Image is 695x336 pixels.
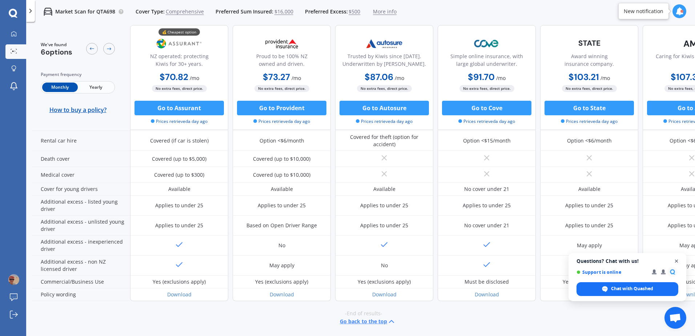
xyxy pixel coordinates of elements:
[41,71,115,78] div: Payment frequency
[463,35,511,53] img: Cove.webp
[78,83,113,92] span: Yearly
[672,257,681,266] span: Close chat
[360,202,408,209] div: Applies to under 25
[545,101,634,115] button: Go to State
[239,52,325,71] div: Proud to be 100% NZ owned and driven.
[151,118,208,125] span: Prices retrieved a day ago
[463,202,511,209] div: Applies to under 25
[167,291,192,298] a: Download
[358,278,411,285] div: Yes (exclusions apply)
[270,291,294,298] a: Download
[349,8,360,15] span: $500
[166,8,204,15] span: Comprehensive
[340,101,429,115] button: Go to Autosure
[565,222,613,229] div: Applies to under 25
[567,137,612,144] div: Option <$6/month
[216,8,273,15] span: Preferred Sum Insured:
[253,118,310,125] span: Prices retrieved a day ago
[463,137,511,144] div: Option <$15/month
[160,71,188,83] b: $70.82
[365,71,393,83] b: $87.06
[32,196,130,216] div: Additional excess - listed young driver
[150,137,209,144] div: Covered (if car is stolen)
[136,8,165,15] span: Cover Type:
[155,202,203,209] div: Applies to under 25
[55,8,115,15] p: Market Scan for QTA698
[381,262,388,269] div: No
[345,310,382,317] span: -End of results-
[459,85,514,92] span: No extra fees, direct price.
[32,183,130,196] div: Cover for young drivers
[44,7,52,16] img: car.f15378c7a67c060ca3f3.svg
[32,216,130,236] div: Additional excess - unlisted young driver
[357,85,412,92] span: No extra fees, direct price.
[263,71,290,83] b: $73.27
[260,137,304,144] div: Option <$6/month
[32,236,130,256] div: Additional excess - inexperienced driver
[155,222,203,229] div: Applies to under 25
[237,101,326,115] button: Go to Provident
[255,278,308,285] div: Yes (exclusions apply)
[341,133,428,148] div: Covered for theft (option for accident)
[32,276,130,288] div: Commercial/Business Use
[32,288,130,301] div: Policy wording
[41,47,72,57] span: 6 options
[271,185,293,193] div: Available
[274,8,293,15] span: $16,000
[496,75,506,81] span: / mo
[168,185,190,193] div: Available
[258,35,306,53] img: Provident.png
[305,8,348,15] span: Preferred Excess:
[577,269,647,275] span: Support is online
[246,222,317,229] div: Based on Open Driver Range
[42,83,78,92] span: Monthly
[152,155,206,163] div: Covered (up to $5,000)
[561,118,618,125] span: Prices retrieved a day ago
[32,131,130,151] div: Rental car hire
[578,185,600,193] div: Available
[611,285,653,292] span: Chat with Quashed
[546,52,632,71] div: Award winning insurance company.
[253,155,310,163] div: Covered (up to $10,000)
[373,8,397,15] span: More info
[253,171,310,179] div: Covered (up to $10,000)
[577,242,602,249] div: May apply
[465,278,509,285] div: Must be disclosed
[464,185,509,193] div: No cover under 21
[154,171,204,179] div: Covered (up to $300)
[565,202,613,209] div: Applies to under 25
[577,282,678,296] div: Chat with Quashed
[158,28,200,36] div: 💰 Cheapest option
[565,35,613,52] img: State-text-1.webp
[41,41,72,48] span: We've found
[278,242,285,249] div: No
[360,35,408,53] img: Autosure.webp
[356,118,413,125] span: Prices retrieved a day ago
[155,35,203,53] img: Assurant.png
[458,118,515,125] span: Prices retrieved a day ago
[136,52,222,71] div: NZ operated; protecting Kiwis for 30+ years.
[464,222,509,229] div: No cover under 21
[562,85,617,92] span: No extra fees, direct price.
[468,71,495,83] b: $91.70
[340,317,396,326] button: Go back to the top
[292,75,301,81] span: / mo
[444,52,530,71] div: Simple online insurance, with large global underwriter.
[442,101,531,115] button: Go to Cove
[32,167,130,183] div: Medical cover
[569,71,599,83] b: $103.21
[372,291,397,298] a: Download
[577,258,678,264] span: Questions? Chat with us!
[190,75,199,81] span: / mo
[32,151,130,167] div: Death cover
[153,278,206,285] div: Yes (exclusions apply)
[254,85,309,92] span: No extra fees, direct price.
[32,256,130,276] div: Additional excess - non NZ licensed driver
[600,75,610,81] span: / mo
[152,85,207,92] span: No extra fees, direct price.
[624,8,663,15] div: New notification
[341,52,427,71] div: Trusted by Kiwis since [DATE]. Underwritten by [PERSON_NAME].
[563,278,616,285] div: Yes (exclusions apply)
[395,75,404,81] span: / mo
[269,262,294,269] div: May apply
